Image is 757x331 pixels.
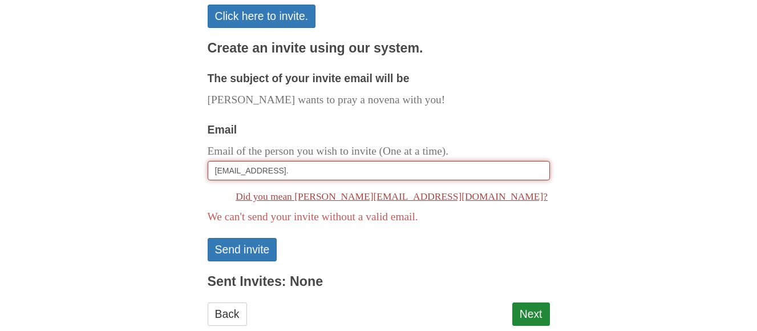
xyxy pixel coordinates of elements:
a: Did you mean [PERSON_NAME][EMAIL_ADDRESS][DOMAIN_NAME]? [208,185,550,208]
p: Email of the person you wish to invite (One at a time). [208,142,550,161]
p: [PERSON_NAME] wants to pray a novena with you! [208,91,550,110]
span: We can't send your invite without a valid email. [208,211,418,223]
a: Next [512,302,550,326]
label: Email [208,120,237,139]
label: The subject of your invite email will be [208,69,410,88]
h3: Sent Invites: None [208,275,550,289]
a: Click here to invite. [208,5,316,28]
input: Email [208,161,550,180]
h3: Create an invite using our system. [208,41,550,56]
a: Back [208,302,247,326]
button: Send invite [208,238,277,261]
